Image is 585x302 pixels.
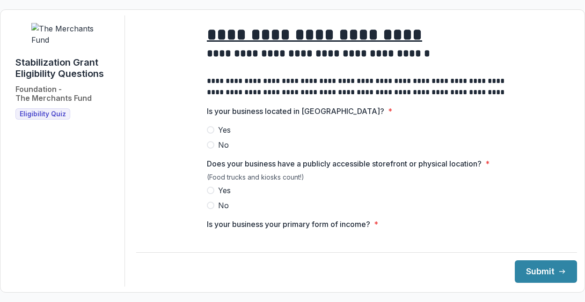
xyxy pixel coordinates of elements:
span: No [218,200,229,211]
p: Is your business your primary form of income? [207,219,370,230]
button: Submit [515,260,577,283]
h1: Stabilization Grant Eligibility Questions [15,57,117,79]
p: Is your business located in [GEOGRAPHIC_DATA]? [207,106,384,117]
h2: Foundation - The Merchants Fund [15,85,92,103]
span: Yes [218,124,231,136]
span: Yes [218,185,231,196]
p: Does your business have a publicly accessible storefront or physical location? [207,158,482,169]
span: No [218,139,229,151]
div: (Food trucks and kiosks count!) [207,173,506,185]
span: Eligibility Quiz [20,110,66,118]
img: The Merchants Fund [31,23,102,45]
